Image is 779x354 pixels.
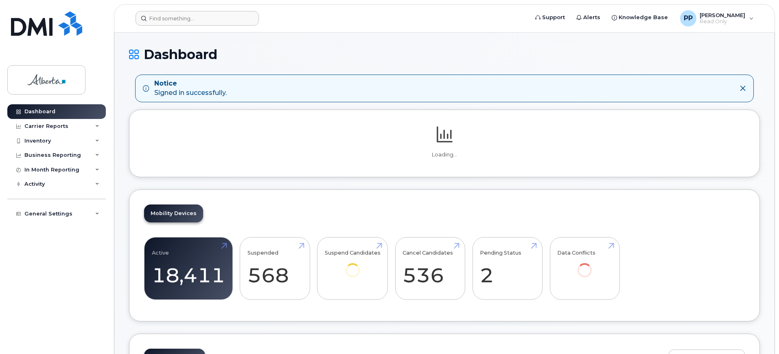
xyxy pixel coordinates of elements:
div: Signed in successfully. [154,79,227,98]
a: Mobility Devices [144,204,203,222]
a: Cancel Candidates 536 [403,242,457,295]
a: Suspended 568 [247,242,302,295]
p: Loading... [144,151,745,158]
h1: Dashboard [129,47,760,62]
a: Pending Status 2 [480,242,535,295]
strong: Notice [154,79,227,88]
a: Suspend Candidates [325,242,381,288]
a: Active 18,411 [152,242,225,295]
a: Data Conflicts [557,242,612,288]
